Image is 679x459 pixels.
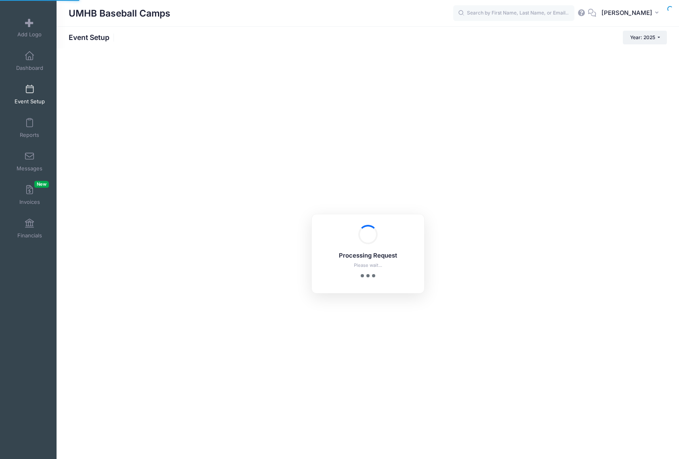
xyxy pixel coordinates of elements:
span: Add Logo [17,31,42,38]
span: Messages [17,165,42,172]
h1: UMHB Baseball Camps [69,4,170,23]
button: [PERSON_NAME] [596,4,667,23]
a: Event Setup [11,80,49,109]
span: Invoices [19,199,40,205]
a: Add Logo [11,13,49,42]
a: InvoicesNew [11,181,49,209]
a: Financials [11,214,49,243]
a: Reports [11,114,49,142]
span: Event Setup [15,98,45,105]
a: Messages [11,147,49,176]
span: New [34,181,49,188]
span: Year: 2025 [630,34,655,40]
span: Dashboard [16,65,43,71]
span: Financials [17,232,42,239]
h1: Event Setup [69,33,116,42]
input: Search by First Name, Last Name, or Email... [453,5,574,21]
button: Year: 2025 [623,31,667,44]
span: [PERSON_NAME] [601,8,652,17]
a: Dashboard [11,47,49,75]
h5: Processing Request [322,252,414,260]
p: Please wait... [322,262,414,269]
span: Reports [20,132,39,138]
